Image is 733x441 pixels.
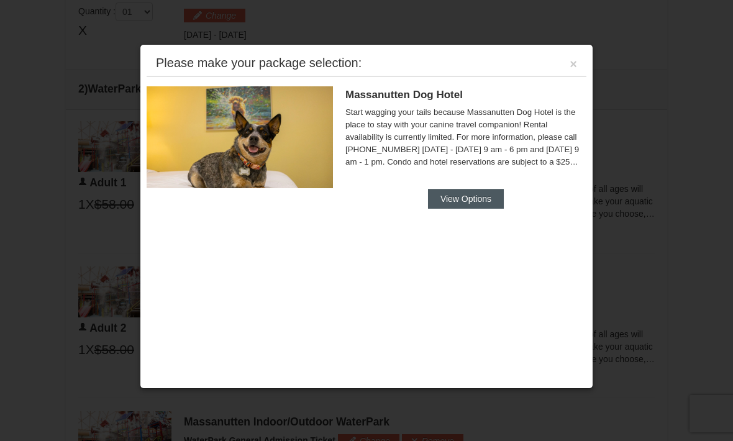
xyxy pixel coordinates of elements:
[428,189,504,209] button: View Options
[147,86,333,188] img: 27428181-5-81c892a3.jpg
[570,58,577,70] button: ×
[345,106,586,168] div: Start wagging your tails because Massanutten Dog Hotel is the place to stay with your canine trav...
[345,89,463,101] span: Massanutten Dog Hotel
[156,57,362,69] div: Please make your package selection:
